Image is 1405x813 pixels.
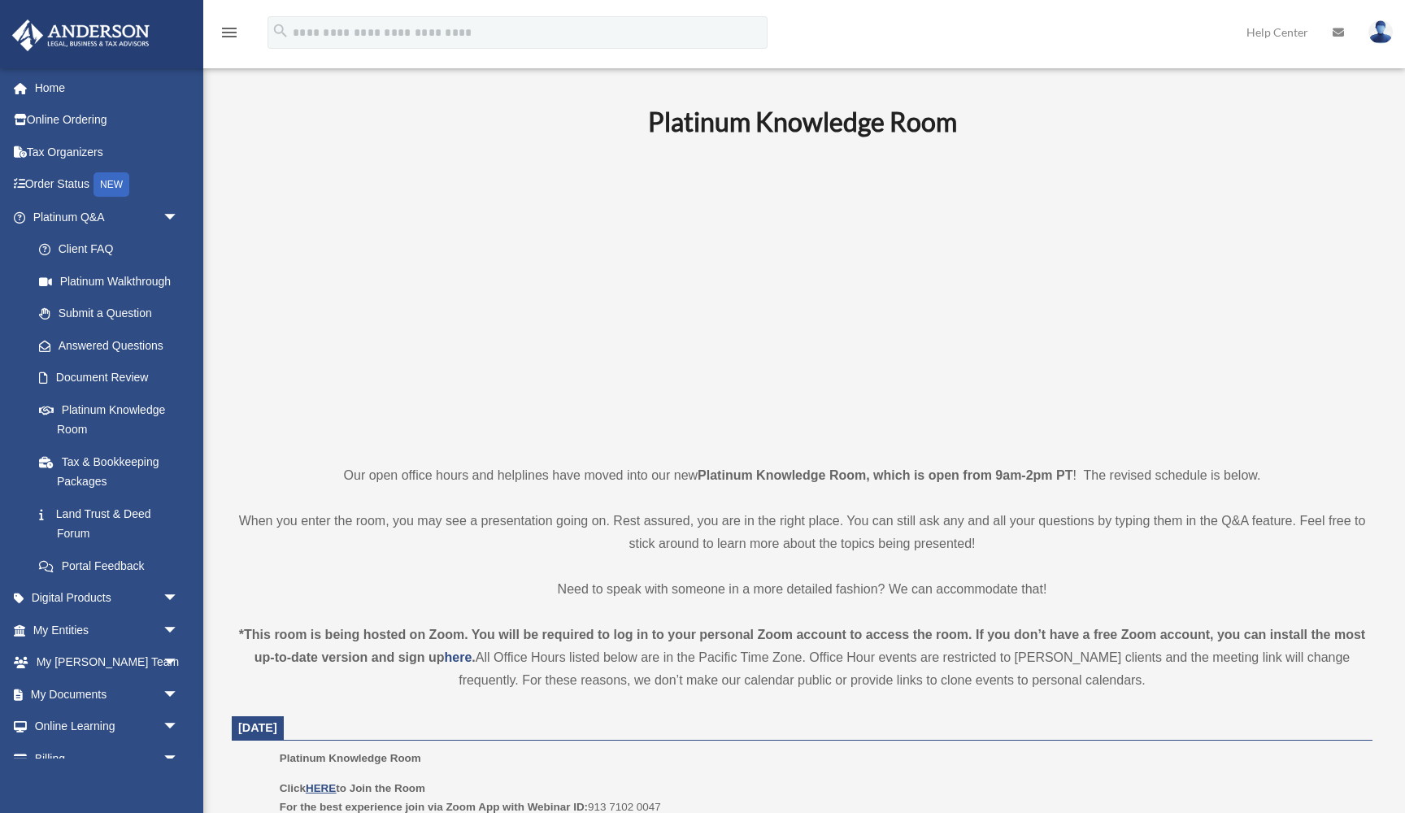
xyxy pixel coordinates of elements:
b: Platinum Knowledge Room [648,106,957,137]
a: Digital Productsarrow_drop_down [11,582,203,615]
img: User Pic [1368,20,1393,44]
b: Click to Join the Room [280,782,425,794]
strong: Platinum Knowledge Room, which is open from 9am-2pm PT [698,468,1072,482]
a: Tax & Bookkeeping Packages [23,446,203,498]
span: [DATE] [238,721,277,734]
a: Home [11,72,203,104]
a: Land Trust & Deed Forum [23,498,203,550]
a: Submit a Question [23,298,203,330]
a: Billingarrow_drop_down [11,742,203,775]
a: My [PERSON_NAME] Teamarrow_drop_down [11,646,203,679]
span: Platinum Knowledge Room [280,752,421,764]
iframe: 231110_Toby_KnowledgeRoom [559,159,1046,434]
a: Order StatusNEW [11,168,203,202]
b: For the best experience join via Zoom App with Webinar ID: [280,801,588,813]
a: My Documentsarrow_drop_down [11,678,203,711]
a: here [445,650,472,664]
a: HERE [306,782,336,794]
span: arrow_drop_down [163,711,195,744]
span: arrow_drop_down [163,614,195,647]
strong: . [472,650,475,664]
img: Anderson Advisors Platinum Portal [7,20,154,51]
span: arrow_drop_down [163,646,195,680]
a: Platinum Q&Aarrow_drop_down [11,201,203,233]
p: Need to speak with someone in a more detailed fashion? We can accommodate that! [232,578,1372,601]
a: Platinum Walkthrough [23,265,203,298]
span: arrow_drop_down [163,678,195,711]
span: arrow_drop_down [163,742,195,776]
i: menu [220,23,239,42]
a: menu [220,28,239,42]
a: Tax Organizers [11,136,203,168]
p: Our open office hours and helplines have moved into our new ! The revised schedule is below. [232,464,1372,487]
span: arrow_drop_down [163,201,195,234]
div: NEW [94,172,129,197]
a: Platinum Knowledge Room [23,393,195,446]
p: When you enter the room, you may see a presentation going on. Rest assured, you are in the right ... [232,510,1372,555]
a: Portal Feedback [23,550,203,582]
div: All Office Hours listed below are in the Pacific Time Zone. Office Hour events are restricted to ... [232,624,1372,692]
span: arrow_drop_down [163,582,195,615]
a: Online Ordering [11,104,203,137]
a: Answered Questions [23,329,203,362]
i: search [272,22,289,40]
a: Client FAQ [23,233,203,266]
a: Document Review [23,362,203,394]
a: Online Learningarrow_drop_down [11,711,203,743]
strong: *This room is being hosted on Zoom. You will be required to log in to your personal Zoom account ... [239,628,1365,664]
a: My Entitiesarrow_drop_down [11,614,203,646]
